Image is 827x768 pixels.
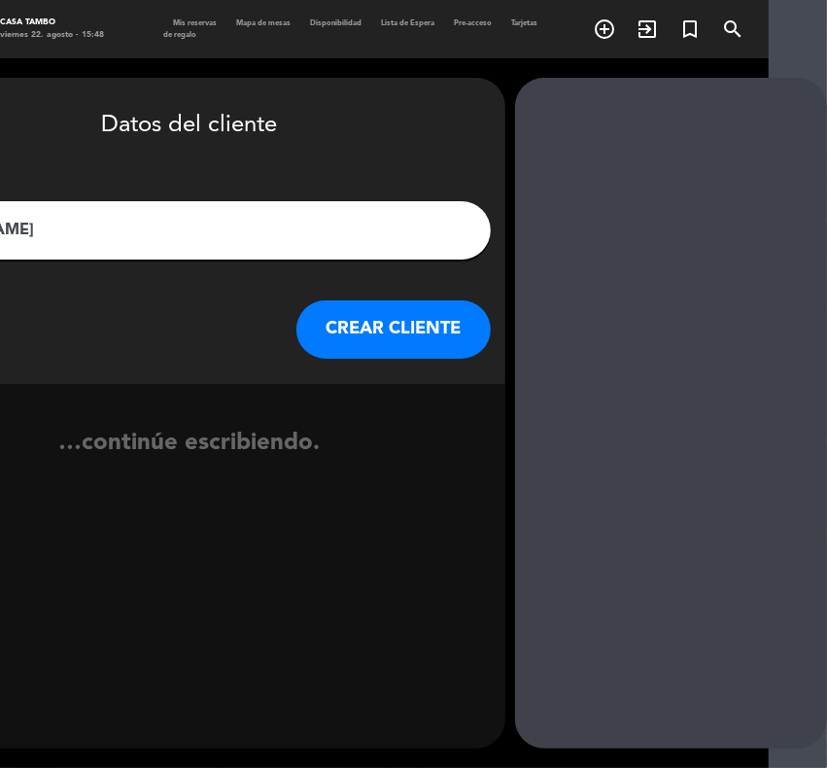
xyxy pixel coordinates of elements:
[163,19,537,39] span: Tarjetas de regalo
[444,19,501,27] span: Pre-acceso
[300,19,371,27] span: Disponibilidad
[721,17,744,41] i: search
[593,17,616,41] i: add_circle_outline
[371,19,444,27] span: Lista de Espera
[636,17,659,41] i: exit_to_app
[678,17,702,41] i: turned_in_not
[226,19,300,27] span: Mapa de mesas
[163,19,226,27] span: Mis reservas
[296,300,491,359] button: CREAR CLIENTE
